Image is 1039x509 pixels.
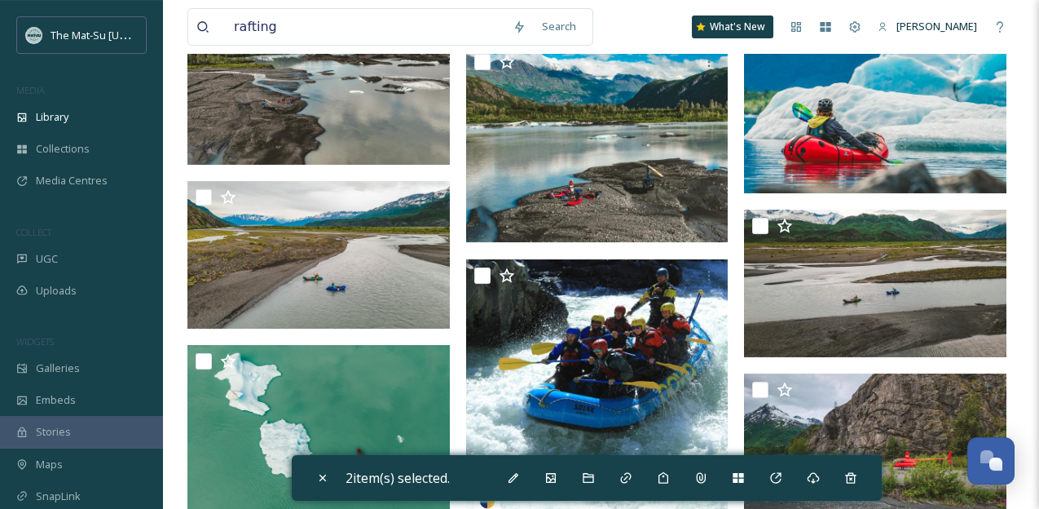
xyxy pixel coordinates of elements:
span: COLLECT [16,226,51,238]
span: 2 item(s) selected. [346,469,450,487]
span: Library [36,109,68,125]
span: [PERSON_NAME] [896,19,977,33]
span: Media Centres [36,173,108,188]
img: packraftinginalaska-1.jpg [466,46,729,242]
input: Search your library [226,9,504,45]
span: UGC [36,251,58,267]
a: [PERSON_NAME] [870,11,985,42]
span: WIDGETS [16,335,54,347]
span: Stories [36,424,71,440]
img: packraftinginalaska-6.jpg [744,18,1006,193]
img: alaskahelicopterpackrafting-4.jpg [744,210,1006,357]
span: Embeds [36,392,76,408]
span: MEDIA [16,84,45,96]
span: Collections [36,141,90,157]
img: alaskaraftingbyhelicopter-3.jpg [187,181,450,329]
span: Galleries [36,361,80,376]
div: Search [534,11,584,42]
span: Maps [36,457,63,472]
span: The Mat-Su [US_STATE] [51,27,164,42]
button: Open Chat [967,437,1015,485]
a: What's New [692,15,773,38]
span: SnapLink [36,489,81,504]
img: Social_thumbnail.png [26,27,42,43]
span: Uploads [36,283,77,299]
